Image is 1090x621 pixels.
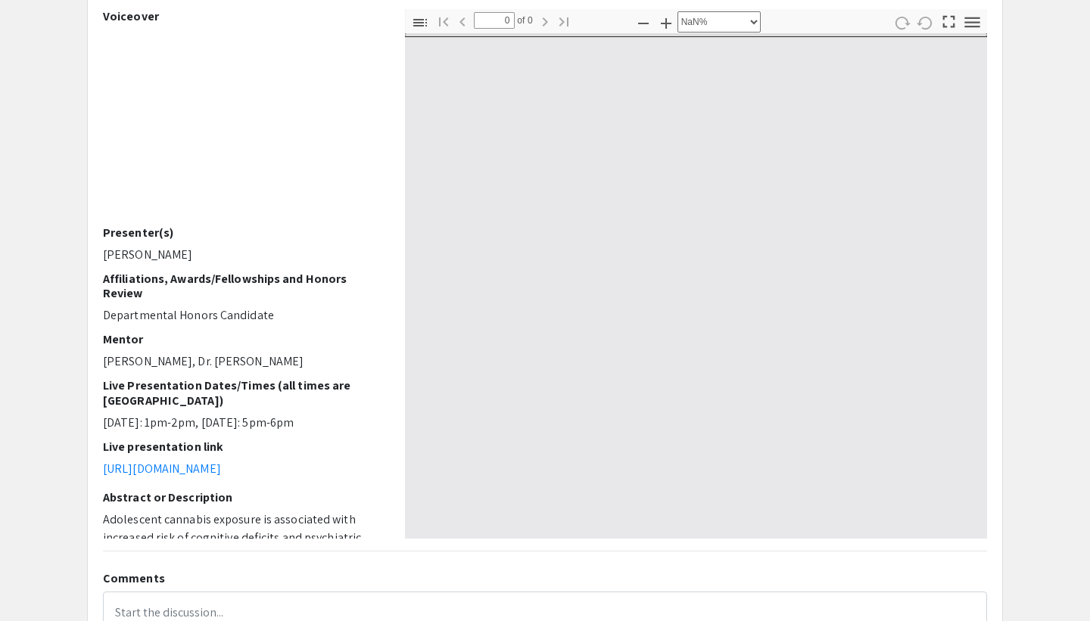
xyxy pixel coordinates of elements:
[653,11,679,33] button: Zoom In
[103,225,382,240] h2: Presenter(s)
[407,11,433,33] button: Toggle Sidebar
[960,11,986,33] button: Tools
[103,306,382,324] p: Departmental Honors Candidate
[103,29,382,225] iframe: DREAMS 2024 Reflection: Feiyi Xiong
[11,553,64,610] iframe: Chat
[474,12,515,29] input: Page
[103,246,382,264] p: [PERSON_NAME]
[936,9,962,31] button: Switch to Presentation Mode
[532,10,558,32] button: Next Page
[103,490,382,505] h2: Abstract or Description
[103,414,382,432] p: [DATE]: 1pm-2pm, [DATE]: 5pm-6pm
[913,11,939,33] button: Rotate Counterclockwise
[889,11,915,33] button: Rotate Clockwise
[450,10,475,32] button: Previous Page
[103,332,382,346] h2: Mentor
[103,571,987,585] h2: Comments
[103,9,382,23] h2: Voiceover
[515,12,533,29] span: of 0
[677,11,761,33] select: Zoom
[103,378,382,407] h2: Live Presentation Dates/Times (all times are [GEOGRAPHIC_DATA])
[631,11,656,33] button: Zoom Out
[431,10,456,32] button: Go to First Page
[103,439,382,454] h2: Live presentation link
[551,10,577,32] button: Go to Last Page
[103,352,382,371] p: [PERSON_NAME], Dr. [PERSON_NAME]
[103,272,382,300] h2: Affiliations, Awards/Fellowships and Honors Review
[103,461,221,477] a: [URL][DOMAIN_NAME]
